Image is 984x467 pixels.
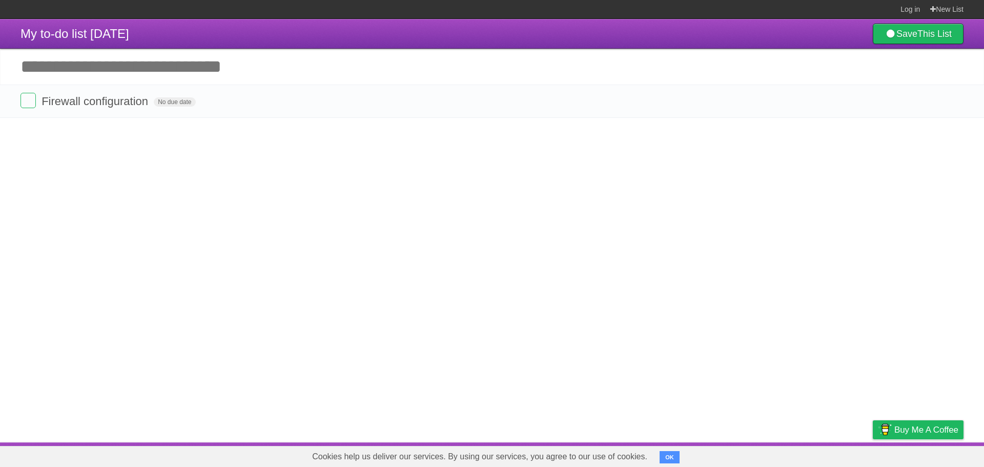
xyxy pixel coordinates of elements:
[917,29,952,39] b: This List
[894,421,958,439] span: Buy me a coffee
[20,93,36,108] label: Done
[42,95,151,108] span: Firewall configuration
[20,27,129,40] span: My to-do list [DATE]
[770,445,812,464] a: Developers
[660,451,680,463] button: OK
[873,420,963,439] a: Buy me a coffee
[302,446,658,467] span: Cookies help us deliver our services. By using our services, you agree to our use of cookies.
[873,24,963,44] a: SaveThis List
[899,445,963,464] a: Suggest a feature
[825,445,847,464] a: Terms
[859,445,886,464] a: Privacy
[736,445,758,464] a: About
[154,97,195,107] span: No due date
[878,421,892,438] img: Buy me a coffee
